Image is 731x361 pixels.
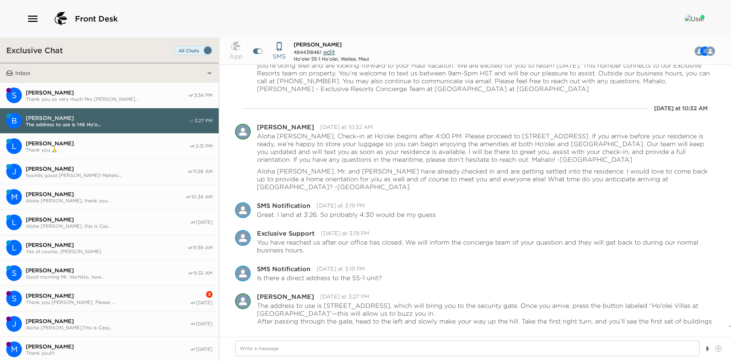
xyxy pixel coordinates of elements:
[321,230,369,237] time: 2025-10-03T01:19:25.550Z
[26,350,190,356] span: Thank you!!!!
[235,293,251,309] img: C
[194,92,212,98] span: 3:34 PM
[257,266,310,272] div: SMS Notification
[257,167,715,191] p: Aloha [PERSON_NAME], Mr. and [PERSON_NAME] have already checked in and are getting settled into t...
[26,165,187,172] span: [PERSON_NAME]
[235,124,251,139] img: C
[235,266,251,281] div: SMS Notification
[26,114,188,122] span: [PERSON_NAME]
[229,52,243,61] p: App
[6,240,22,256] div: L
[191,194,212,200] span: 10:34 AM
[6,291,22,306] div: S
[6,341,22,357] div: M
[273,52,286,61] p: SMS
[257,302,715,333] p: The address to use is [STREET_ADDRESS], which will bring you to the security gate. Once you arriv...
[685,43,721,59] button: CBM
[6,316,22,332] div: Julie Higgins
[235,293,251,309] div: Casy Villalun
[6,316,22,332] div: J
[15,70,30,77] p: Inbox
[235,340,700,356] textarea: Write a message
[6,265,22,281] div: Stephen Vecchitto
[26,343,190,350] span: [PERSON_NAME]
[235,124,251,139] div: Casy Villalun
[6,45,63,55] h3: Exclusive Chat
[235,202,251,218] img: S
[706,46,715,56] div: Casy Villalun
[320,293,369,300] time: 2025-10-03T01:27:01.939Z
[194,270,212,276] span: 9:32 AM
[26,274,187,280] span: Good morning Mr. Vechitto, how...
[193,245,212,251] span: 9:39 AM
[26,89,188,96] span: [PERSON_NAME]
[196,321,212,327] span: [DATE]
[194,118,212,124] span: 3:27 PM
[6,138,22,154] div: Lindsey Rosenlund
[317,202,365,209] time: 2025-10-03T01:19:23.418Z
[26,216,190,223] span: [PERSON_NAME]
[26,241,187,248] span: [PERSON_NAME]
[196,300,212,306] span: [DATE]
[26,140,189,147] span: [PERSON_NAME]
[6,214,22,230] div: Lindsey Readel
[6,189,22,205] div: M
[6,113,22,129] div: B
[6,291,22,306] div: Steve Safigan
[6,265,22,281] div: S
[6,214,22,230] div: L
[26,147,189,153] span: Thank you 🙏
[294,41,342,48] span: [PERSON_NAME]
[196,346,212,352] span: [DATE]
[26,191,185,198] span: [PERSON_NAME]
[294,49,321,55] span: 4844318461
[26,248,187,254] span: Yes of course, [PERSON_NAME]
[52,9,70,28] img: logo
[193,168,212,175] span: 11:28 AM
[257,211,436,218] p: Great. I land at 3:26. So probably 4:30 would be my guess
[320,123,373,130] time: 2025-10-02T20:32:00.273Z
[257,274,382,282] p: Is there a direct address to the 55-1 unit?
[317,265,365,272] time: 2025-10-03T01:19:51.506Z
[294,56,369,62] div: Ho'olei 55-1 Ho'olei, Wailea, Maui
[26,96,188,102] span: Thank you so very much Mrs [PERSON_NAME]...
[6,138,22,154] div: L
[257,293,314,300] div: [PERSON_NAME]
[26,122,188,127] span: The address to use is 146 Ho'o...
[257,132,715,163] p: Aloha [PERSON_NAME], Check-in at Ho’olei begins after 4:00 PM. Please proceed to [STREET_ADDRESS]...
[685,15,704,23] img: User
[706,46,715,56] img: C
[6,240,22,256] div: Linda Zaruka
[26,172,187,178] span: Sounds good [PERSON_NAME]! Mahalo...
[196,143,212,149] span: 2:31 PM
[75,13,118,24] span: Front Desk
[257,230,315,236] div: Exclusive Support
[6,189,22,205] div: Mark Koloseike
[654,104,708,112] div: [DATE] at 10:32 AM
[6,164,22,179] div: John Zaruka
[196,219,212,225] span: [DATE]
[26,267,187,274] span: [PERSON_NAME]
[26,198,185,204] span: Aloha [PERSON_NAME], thank you...
[235,266,251,281] img: S
[235,202,251,218] div: SMS Notification
[257,238,715,254] p: You have reached us after our office has closed. We will inform the concierge team of your questi...
[26,292,190,299] span: [PERSON_NAME]
[257,54,715,93] p: Aloha [PERSON_NAME], this is Casy your destination concierge at [GEOGRAPHIC_DATA] at [GEOGRAPHIC_...
[235,230,251,246] div: Exclusive Support
[6,88,22,103] div: S
[26,318,190,325] span: [PERSON_NAME]
[257,124,314,130] div: [PERSON_NAME]
[323,48,335,56] span: edit
[6,164,22,179] div: J
[26,223,190,229] span: Aloha [PERSON_NAME], this is Cas...
[206,291,212,298] div: 3
[173,46,212,55] label: Set all destinations
[6,113,22,129] div: Brian Longo
[235,230,251,246] img: E
[257,202,310,209] div: SMS Notification
[6,341,22,357] div: Melissa Glennon
[13,63,207,83] button: Inbox
[26,325,190,331] span: Aloha [PERSON_NAME],This is Casy...
[705,342,710,356] button: Show templates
